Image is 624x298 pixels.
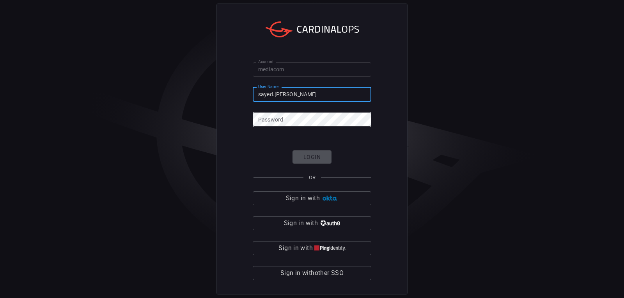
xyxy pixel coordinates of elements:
[278,243,312,254] span: Sign in with
[314,245,346,251] img: quu4iresuhQAAAABJRU5ErkJggg==
[253,241,371,255] button: Sign in with
[253,266,371,280] button: Sign in withother SSO
[253,62,371,77] input: Type your account
[309,175,316,180] span: OR
[280,268,344,279] span: Sign in with other SSO
[253,191,371,205] button: Sign in with
[321,196,338,201] img: Ad5vKXme8s1CQAAAABJRU5ErkJggg==
[253,87,371,102] input: Type your user name
[258,84,278,90] label: User Name
[286,193,320,204] span: Sign in with
[253,216,371,230] button: Sign in with
[319,220,340,226] img: vP8Hhh4KuCH8AavWKdZY7RZgAAAAASUVORK5CYII=
[258,59,274,65] label: Account
[284,218,318,229] span: Sign in with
